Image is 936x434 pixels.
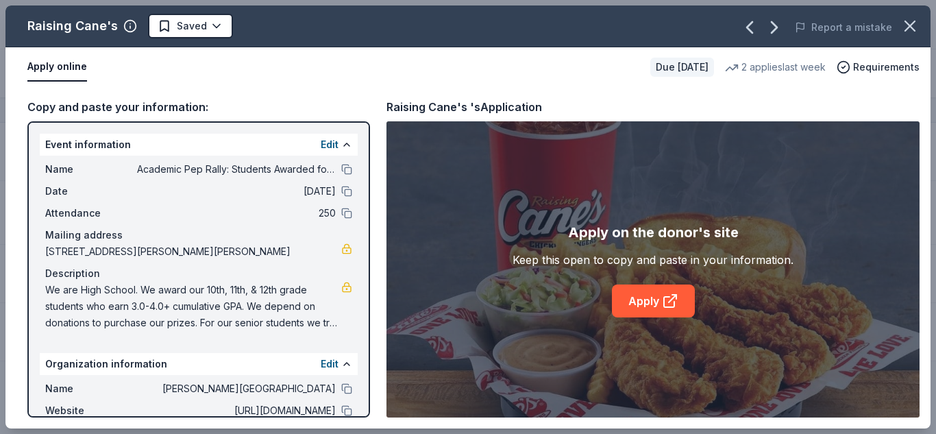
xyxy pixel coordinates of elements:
button: Report a mistake [795,19,892,36]
span: [PERSON_NAME][GEOGRAPHIC_DATA] [137,381,336,397]
span: Requirements [853,59,920,75]
span: Saved [177,18,207,34]
div: Due [DATE] [650,58,714,77]
button: Edit [321,356,338,372]
div: Raising Cane's 's Application [386,98,542,116]
span: [STREET_ADDRESS][PERSON_NAME][PERSON_NAME] [45,243,341,260]
div: Copy and paste your information: [27,98,370,116]
div: 2 applies last week [725,59,826,75]
button: Requirements [837,59,920,75]
span: Attendance [45,205,137,221]
div: Description [45,265,352,282]
span: Name [45,381,137,397]
div: Mailing address [45,227,352,243]
span: 250 [137,205,336,221]
div: Keep this open to copy and paste in your information. [513,252,793,268]
span: Date [45,183,137,200]
span: Website [45,402,137,419]
button: Edit [321,136,338,153]
a: Apply [612,285,695,317]
div: Apply on the donor's site [568,221,739,243]
button: Saved [148,14,233,38]
div: Organization information [40,353,358,375]
span: [URL][DOMAIN_NAME] [137,402,336,419]
div: Event information [40,134,358,156]
button: Apply online [27,53,87,82]
span: We are High School. We award our 10th, 11th, & 12th grade students who earn 3.0-4.0+ cumulative G... [45,282,341,331]
span: Academic Pep Rally: Students Awarded for Academic Excellence [137,161,336,178]
div: Raising Cane's [27,15,118,37]
span: [DATE] [137,183,336,200]
span: Name [45,161,137,178]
